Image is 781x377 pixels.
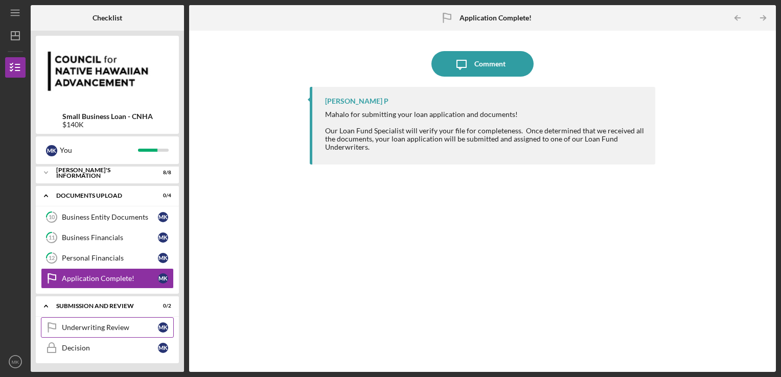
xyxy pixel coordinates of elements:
tspan: 10 [49,214,55,221]
div: 0 / 2 [153,303,171,309]
div: M K [158,273,168,284]
b: Application Complete! [460,14,532,22]
div: M K [158,232,168,243]
b: Small Business Loan - CNHA [62,112,153,121]
div: M K [158,212,168,222]
button: MK [5,351,26,372]
a: 11Business FinancialsMK [41,227,174,248]
img: Product logo [36,41,179,102]
div: Mahalo for submitting your loan application and documents! [325,110,646,119]
div: Application Complete! [62,274,158,282]
div: $140K [62,121,153,129]
div: M K [158,343,168,353]
div: DOCUMENTS UPLOAD [56,193,146,199]
div: [PERSON_NAME] P [325,97,388,105]
a: DecisionMK [41,338,174,358]
div: [PERSON_NAME]'S INFORMATION [56,167,146,179]
div: Business Entity Documents [62,213,158,221]
div: 0 / 4 [153,193,171,199]
div: SUBMISSION AND REVIEW [56,303,146,309]
tspan: 11 [49,234,55,241]
div: 8 / 8 [153,170,171,176]
div: Our Loan Fund Specialist will verify your file for completeness. Once determined that we received... [325,127,646,151]
a: Underwriting ReviewMK [41,317,174,338]
div: Decision [62,344,158,352]
text: MK [12,359,19,365]
div: M K [158,322,168,333]
div: Business Financials [62,233,158,242]
div: M K [158,253,168,263]
b: Checklist [93,14,122,22]
button: Comment [431,51,534,77]
a: Application Complete!MK [41,268,174,289]
div: You [60,142,138,159]
div: M K [46,145,57,156]
a: 12Personal FinancialsMK [41,248,174,268]
div: Underwriting Review [62,323,158,332]
div: Personal Financials [62,254,158,262]
tspan: 12 [49,255,55,262]
div: Comment [474,51,506,77]
a: 10Business Entity DocumentsMK [41,207,174,227]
